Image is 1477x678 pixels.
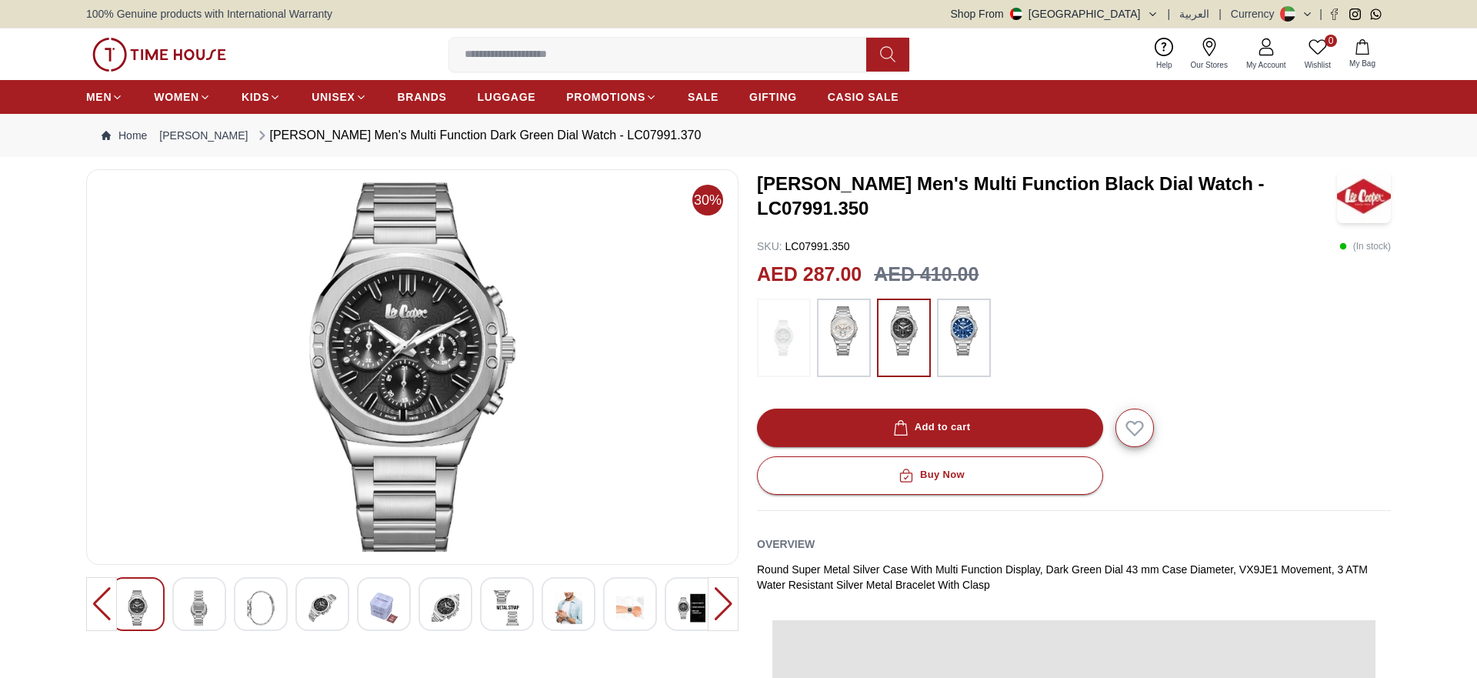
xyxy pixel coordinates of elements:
span: | [1319,6,1322,22]
nav: Breadcrumb [86,114,1391,157]
h2: Overview [757,533,815,556]
div: Round Super Metal Silver Case With Multi Function Display, Dark Green Dial 43 mm Case Diameter, V... [757,562,1391,593]
button: العربية [1179,6,1209,22]
img: LEE COOPER Men's Multi Function Dark Green Dial Watch - LC07991.370 [124,590,152,626]
p: LC07991.350 [757,239,850,254]
span: | [1219,6,1222,22]
a: Facebook [1329,8,1340,20]
div: Add to cart [890,419,971,436]
img: LEE COOPER Men's Multi Function Dark Green Dial Watch - LC07991.370 [308,590,336,626]
h2: AED 287.00 [757,260,862,289]
span: 30% [692,185,723,215]
img: LEE COOPER Men's Multi Function Dark Green Dial Watch - LC07991.370 [555,590,582,626]
img: United Arab Emirates [1010,8,1022,20]
img: ... [92,38,226,72]
button: Buy Now [757,456,1103,495]
a: [PERSON_NAME] [159,128,248,143]
span: SKU : [757,240,782,252]
img: LEE COOPER Men's Multi Function Dark Green Dial Watch - LC07991.370 [493,590,521,626]
a: 0Wishlist [1295,35,1340,74]
h3: [PERSON_NAME] Men's Multi Function Black Dial Watch - LC07991.350 [757,172,1337,221]
span: 100% Genuine products with International Warranty [86,6,332,22]
img: LEE COOPER Men's Multi Function Dark Green Dial Watch - LC07991.370 [678,590,705,626]
img: LEE COOPER Men's Multi Function Dark Green Dial Watch - LC07991.370 [370,590,398,626]
span: MEN [86,89,112,105]
div: [PERSON_NAME] Men's Multi Function Dark Green Dial Watch - LC07991.370 [255,126,702,145]
a: UNISEX [312,83,366,111]
span: Our Stores [1185,59,1234,71]
a: CASIO SALE [828,83,899,111]
span: LUGGAGE [478,89,536,105]
span: Wishlist [1299,59,1337,71]
span: KIDS [242,89,269,105]
div: Buy Now [895,466,965,484]
span: CASIO SALE [828,89,899,105]
a: Help [1147,35,1182,74]
a: LUGGAGE [478,83,536,111]
a: Whatsapp [1370,8,1382,20]
a: KIDS [242,83,281,111]
img: ... [945,306,983,356]
a: BRANDS [398,83,447,111]
span: 0 [1325,35,1337,47]
span: My Account [1240,59,1292,71]
a: WOMEN [154,83,211,111]
span: UNISEX [312,89,355,105]
span: GIFTING [749,89,797,105]
img: ... [885,306,923,356]
a: Home [102,128,147,143]
a: GIFTING [749,83,797,111]
span: BRANDS [398,89,447,105]
img: LEE COOPER Men's Multi Function Dark Green Dial Watch - LC07991.370 [616,590,644,626]
a: MEN [86,83,123,111]
span: SALE [688,89,718,105]
a: Instagram [1349,8,1361,20]
h3: AED 410.00 [874,260,979,289]
span: Help [1150,59,1179,71]
img: LEE COOPER Men's Multi Function Dark Green Dial Watch - LC07991.370 [99,182,725,552]
a: PROMOTIONS [566,83,657,111]
img: LEE COOPER Men's Multi Function Black Dial Watch - LC07991.350 [1337,169,1391,223]
img: LEE COOPER Men's Multi Function Dark Green Dial Watch - LC07991.370 [247,590,275,626]
button: Shop From[GEOGRAPHIC_DATA] [951,6,1159,22]
img: ... [825,306,863,356]
button: My Bag [1340,36,1385,72]
div: Currency [1231,6,1281,22]
img: LEE COOPER Men's Multi Function Dark Green Dial Watch - LC07991.370 [432,590,459,626]
img: ... [765,306,803,369]
img: LEE COOPER Men's Multi Function Dark Green Dial Watch - LC07991.370 [185,590,213,626]
p: ( In stock ) [1339,239,1391,254]
span: WOMEN [154,89,199,105]
a: SALE [688,83,718,111]
span: PROMOTIONS [566,89,645,105]
span: | [1168,6,1171,22]
span: My Bag [1343,58,1382,69]
a: Our Stores [1182,35,1237,74]
button: Add to cart [757,409,1103,447]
